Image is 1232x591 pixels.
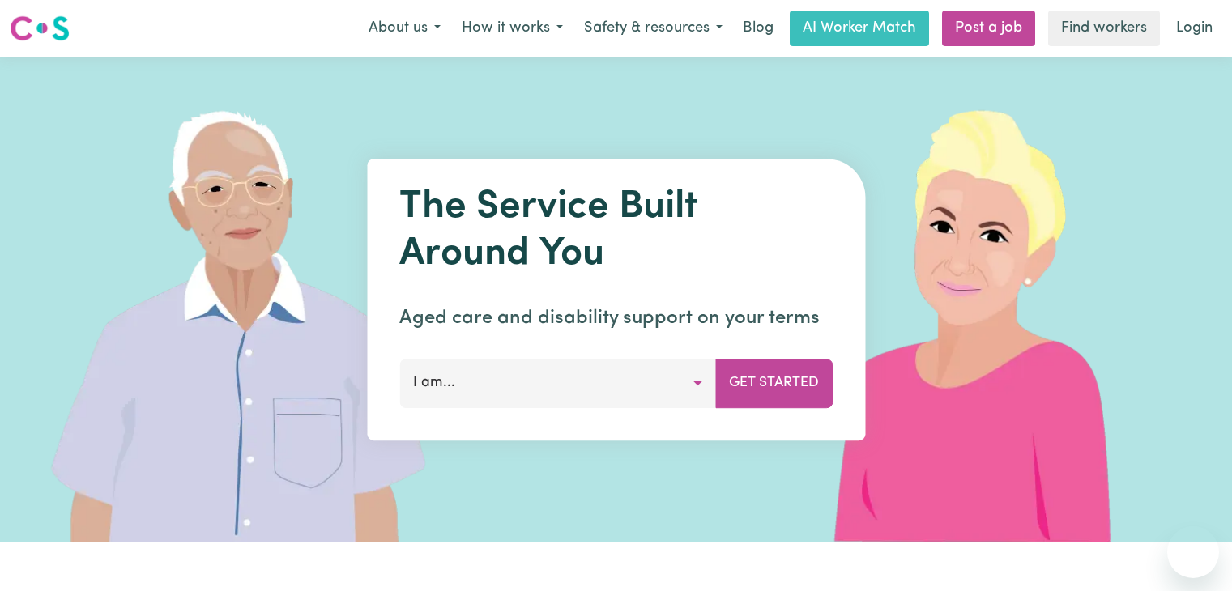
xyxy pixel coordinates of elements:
a: AI Worker Match [790,11,929,46]
a: Post a job [942,11,1035,46]
a: Careseekers logo [10,10,70,47]
button: About us [358,11,451,45]
img: Careseekers logo [10,14,70,43]
button: How it works [451,11,573,45]
p: Aged care and disability support on your terms [399,304,833,333]
a: Blog [733,11,783,46]
a: Login [1166,11,1222,46]
iframe: Button to launch messaging window [1167,526,1219,578]
h1: The Service Built Around You [399,185,833,278]
button: Get Started [715,359,833,407]
button: Safety & resources [573,11,733,45]
button: I am... [399,359,716,407]
a: Find workers [1048,11,1160,46]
